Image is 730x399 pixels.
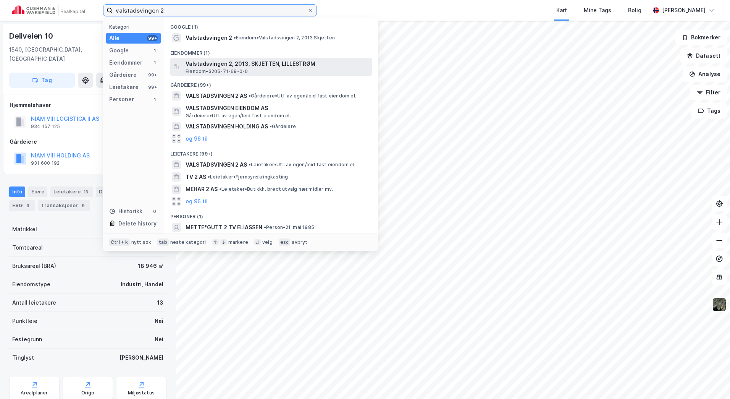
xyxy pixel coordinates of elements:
div: Alle [109,34,120,43]
button: og 96 til [186,134,208,143]
div: Gårdeiere (99+) [164,76,378,90]
span: Eiendom • Valstadsvingen 2, 2013 Skjetten [234,35,335,41]
div: 13 [157,298,163,307]
div: Kart [556,6,567,15]
div: Personer [109,95,134,104]
div: Delete history [118,219,157,228]
span: Gårdeiere • Utl. av egen/leid fast eiendom el. [186,113,291,119]
input: Søk på adresse, matrikkel, gårdeiere, leietakere eller personer [113,5,307,16]
div: [PERSON_NAME] [120,353,163,362]
div: Gårdeiere [109,70,137,79]
span: • [249,162,251,167]
button: Tags [691,103,727,118]
div: Info [9,187,25,197]
button: Filter [690,85,727,100]
div: Tomteareal [12,243,43,252]
div: Eiendomstype [12,280,50,289]
div: Nei [155,316,163,326]
span: • [208,174,210,180]
div: Leietakere [50,187,93,197]
span: • [219,186,221,192]
span: Valstadsvingen 2 [186,33,232,42]
iframe: Chat Widget [692,362,730,399]
div: 931 600 192 [31,160,60,166]
div: Leietakere (99+) [164,145,378,159]
div: 1 [152,47,158,54]
div: neste kategori [170,239,206,245]
div: Google (1) [164,18,378,32]
div: Bruksareal (BRA) [12,261,56,271]
div: markere [228,239,248,245]
div: 99+ [147,84,158,90]
div: Punktleie [12,316,37,326]
div: Kategori [109,24,161,30]
img: 9k= [712,297,727,312]
div: tab [157,238,169,246]
div: Gårdeiere [10,137,166,146]
div: 18 946 ㎡ [138,261,163,271]
div: 1 [152,96,158,102]
div: 99+ [147,35,158,41]
span: • [249,93,251,99]
span: • [270,123,272,129]
div: Hjemmelshaver [10,101,166,110]
span: Leietaker • Fjernsynskringkasting [208,174,288,180]
div: Mine Tags [584,6,611,15]
div: 934 157 125 [31,123,60,130]
div: [PERSON_NAME] [662,6,706,15]
div: Arealplaner [21,390,48,396]
span: Person • 21. mai 1985 [264,224,314,230]
div: Miljøstatus [128,390,155,396]
div: Matrikkel [12,225,37,234]
div: velg [262,239,273,245]
div: Google [109,46,129,55]
div: Transaksjoner [38,200,90,211]
div: 99+ [147,72,158,78]
span: TV 2 AS [186,172,206,182]
div: 9 [79,202,87,209]
button: Datasett [680,48,727,63]
div: Antall leietakere [12,298,56,307]
div: Tinglyst [12,353,34,362]
span: Leietaker • Utl. av egen/leid fast eiendom el. [249,162,355,168]
span: MEHAR 2 AS [186,185,218,194]
span: Eiendom • 3205-71-69-0-0 [186,68,248,75]
div: esc [279,238,291,246]
div: Leietakere [109,83,139,92]
div: Deliveien 10 [9,30,55,42]
div: Festegrunn [12,335,42,344]
div: Historikk [109,207,142,216]
div: Personer (1) [164,208,378,221]
span: Gårdeiere [270,123,296,130]
div: 0 [152,208,158,214]
img: cushman-wakefield-realkapital-logo.202ea83816669bd177139c58696a8fa1.svg [12,5,85,16]
div: 13 [82,188,90,196]
span: • [234,35,236,41]
div: Eiendommer (1) [164,44,378,58]
span: VALSTADSVINGEN 2 AS [186,160,247,169]
div: 3 [24,202,32,209]
span: Gårdeiere • Utl. av egen/leid fast eiendom el. [249,93,356,99]
div: Datasett [96,187,134,197]
button: Bokmerker [675,30,727,45]
div: nytt søk [131,239,152,245]
span: Leietaker • Butikkh. bredt utvalg nær.midler mv. [219,186,333,192]
span: METTE*GUTT 2 TV ELIASSEN [186,223,262,232]
span: Valstadsvingen 2, 2013, SKJETTEN, LILLESTRØM [186,59,369,68]
div: Eiere [28,187,47,197]
span: VALSTADSVINGEN EIENDOM AS [186,104,369,113]
div: 1540, [GEOGRAPHIC_DATA], [GEOGRAPHIC_DATA] [9,45,134,63]
div: Kontrollprogram for chat [692,362,730,399]
button: Analyse [683,66,727,82]
div: ESG [9,200,35,211]
div: Bolig [628,6,641,15]
div: avbryt [292,239,307,245]
button: Tag [9,73,75,88]
button: og 96 til [186,197,208,206]
span: VALSTADSVINGEN HOLDING AS [186,122,268,131]
span: VALSTADSVINGEN 2 AS [186,91,247,101]
div: Eiendommer [109,58,142,67]
div: Industri, Handel [121,280,163,289]
div: 1 [152,60,158,66]
span: • [264,224,266,230]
